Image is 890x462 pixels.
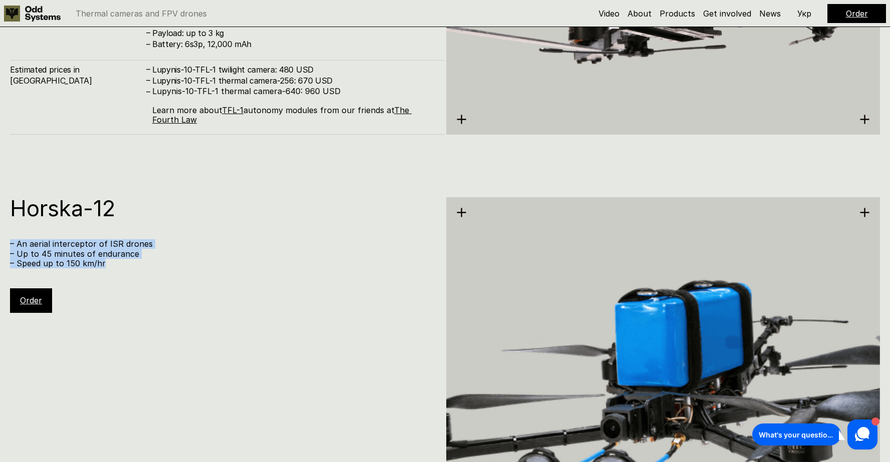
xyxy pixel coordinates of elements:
[660,9,695,19] a: Products
[152,64,434,75] h4: Lupynis-10-TFL-1 twilight camera: 480 USD
[152,28,434,39] h4: Payload: up to 3 kg
[10,64,145,87] h4: Estimated prices in [GEOGRAPHIC_DATA]
[146,27,150,38] h4: –
[759,9,781,19] a: News
[152,39,434,50] h4: Battery: 6s3p, 12,000 mAh
[222,105,243,115] a: TFL-1
[10,259,434,268] p: – Speed up to 150 km/hr
[76,10,207,18] p: Thermal cameras and FPV drones
[10,197,434,219] h1: Horska-12
[10,239,434,249] p: – An aerial interceptor of ISR drones
[146,64,150,75] h4: –
[146,38,150,49] h4: –
[152,87,434,125] p: Lupynis-10-TFL-1 thermal camera-640: 960 USD Learn more about autonomy modules from our friends at
[10,249,434,259] p: – Up to 45 minutes of endurance
[797,10,811,18] p: Укр
[152,105,412,125] a: The Fourth Law
[846,9,868,19] a: Order
[146,75,150,86] h4: –
[599,9,620,19] a: Video
[20,295,42,305] a: Order
[628,9,652,19] a: About
[750,417,880,452] iframe: HelpCrunch
[703,9,751,19] a: Get involved
[152,75,434,86] h4: Lupynis-10-TFL-1 thermal camera-256: 670 USD
[146,86,150,97] h4: –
